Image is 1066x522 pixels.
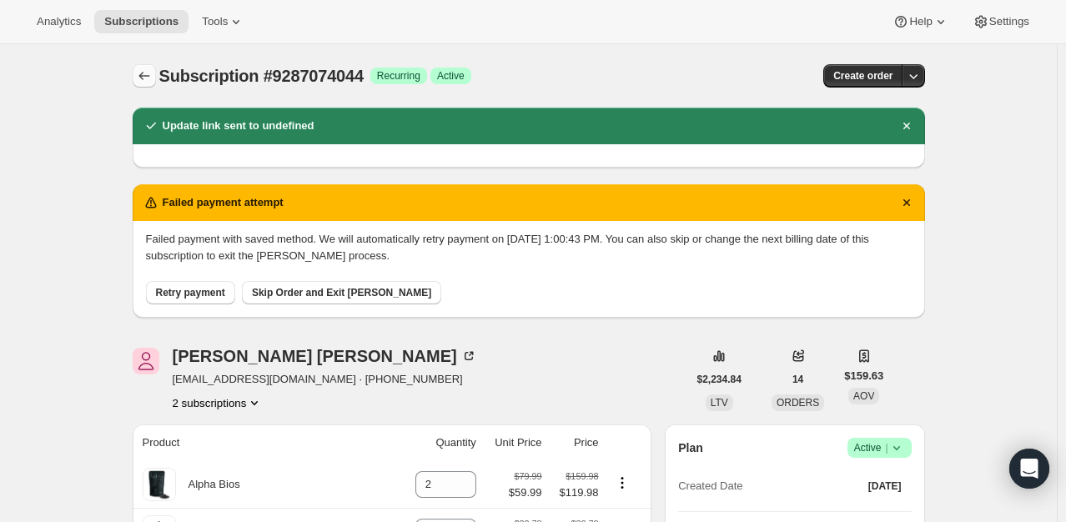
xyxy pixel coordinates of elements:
[163,194,284,211] h2: Failed payment attempt
[854,439,905,456] span: Active
[37,15,81,28] span: Analytics
[792,373,803,386] span: 14
[133,348,159,374] span: Joseph Letcher
[833,69,893,83] span: Create order
[133,64,156,88] button: Subscriptions
[104,15,179,28] span: Subscriptions
[868,479,902,493] span: [DATE]
[163,118,314,134] h2: Update link sent to undefined
[133,424,400,461] th: Product
[782,368,813,391] button: 14
[989,15,1029,28] span: Settings
[94,10,189,33] button: Subscriptions
[777,397,819,409] span: ORDERS
[437,69,465,83] span: Active
[552,484,599,501] span: $119.98
[159,67,364,85] span: Subscription #9287074044
[885,441,887,454] span: |
[173,394,264,411] button: Product actions
[609,474,636,492] button: Product actions
[173,348,477,364] div: [PERSON_NAME] [PERSON_NAME]
[844,368,883,384] span: $159.63
[156,286,225,299] span: Retry payment
[909,15,932,28] span: Help
[678,439,703,456] h2: Plan
[146,231,912,264] p: Failed payment with saved method. We will automatically retry payment on [DATE] 1:00:43 PM. You c...
[514,471,541,481] small: $79.99
[173,371,477,388] span: [EMAIL_ADDRESS][DOMAIN_NAME] · [PHONE_NUMBER]
[27,10,91,33] button: Analytics
[678,478,742,494] span: Created Date
[242,281,441,304] button: Skip Order and Exit [PERSON_NAME]
[895,114,918,138] button: Dismiss notification
[192,10,254,33] button: Tools
[853,390,874,402] span: AOV
[1009,449,1049,489] div: Open Intercom Messenger
[858,474,912,498] button: [DATE]
[509,484,542,501] span: $59.99
[963,10,1039,33] button: Settings
[547,424,604,461] th: Price
[377,69,420,83] span: Recurring
[823,64,903,88] button: Create order
[481,424,547,461] th: Unit Price
[146,281,235,304] button: Retry payment
[400,424,481,461] th: Quantity
[895,191,918,214] button: Dismiss notification
[252,286,431,299] span: Skip Order and Exit [PERSON_NAME]
[687,368,752,391] button: $2,234.84
[566,471,598,481] small: $159.98
[697,373,742,386] span: $2,234.84
[882,10,958,33] button: Help
[202,15,228,28] span: Tools
[711,397,728,409] span: LTV
[176,476,240,493] div: Alpha Bios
